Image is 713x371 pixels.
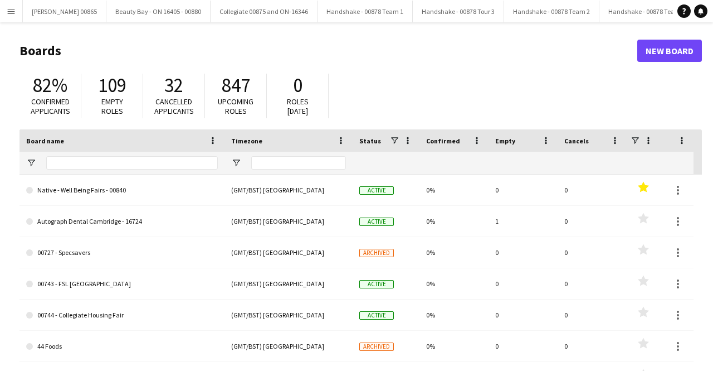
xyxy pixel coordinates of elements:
[164,73,183,98] span: 32
[495,137,515,145] span: Empty
[419,331,489,362] div: 0%
[224,300,353,330] div: (GMT/BST) [GEOGRAPHIC_DATA]
[231,137,262,145] span: Timezone
[558,206,627,237] div: 0
[318,1,413,22] button: Handshake - 00878 Team 1
[26,137,64,145] span: Board name
[558,331,627,362] div: 0
[293,73,302,98] span: 0
[564,137,589,145] span: Cancels
[489,331,558,362] div: 0
[558,237,627,268] div: 0
[26,331,218,362] a: 44 Foods
[413,1,504,22] button: Handshake - 00878 Tour 3
[558,300,627,330] div: 0
[359,343,394,351] span: Archived
[489,206,558,237] div: 1
[154,97,194,116] span: Cancelled applicants
[106,1,211,22] button: Beauty Bay - ON 16405 - 00880
[224,175,353,205] div: (GMT/BST) [GEOGRAPHIC_DATA]
[287,97,309,116] span: Roles [DATE]
[26,206,218,237] a: Autograph Dental Cambridge - 16724
[489,300,558,330] div: 0
[489,268,558,299] div: 0
[637,40,702,62] a: New Board
[251,156,346,170] input: Timezone Filter Input
[558,175,627,205] div: 0
[426,137,460,145] span: Confirmed
[23,1,106,22] button: [PERSON_NAME] 00865
[359,280,394,288] span: Active
[558,268,627,299] div: 0
[33,73,67,98] span: 82%
[211,1,318,22] button: Collegiate 00875 and ON-16346
[218,97,253,116] span: Upcoming roles
[224,237,353,268] div: (GMT/BST) [GEOGRAPHIC_DATA]
[359,249,394,257] span: Archived
[419,237,489,268] div: 0%
[26,175,218,206] a: Native - Well Being Fairs - 00840
[504,1,599,22] button: Handshake - 00878 Team 2
[419,268,489,299] div: 0%
[419,206,489,237] div: 0%
[419,300,489,330] div: 0%
[101,97,123,116] span: Empty roles
[224,206,353,237] div: (GMT/BST) [GEOGRAPHIC_DATA]
[26,158,36,168] button: Open Filter Menu
[98,73,126,98] span: 109
[599,1,695,22] button: Handshake - 00878 Team 4
[489,237,558,268] div: 0
[231,158,241,168] button: Open Filter Menu
[359,137,381,145] span: Status
[419,175,489,205] div: 0%
[224,331,353,362] div: (GMT/BST) [GEOGRAPHIC_DATA]
[26,300,218,331] a: 00744 - Collegiate Housing Fair
[359,186,394,195] span: Active
[359,311,394,320] span: Active
[19,42,637,59] h1: Boards
[26,268,218,300] a: 00743 - FSL [GEOGRAPHIC_DATA]
[489,175,558,205] div: 0
[46,156,218,170] input: Board name Filter Input
[359,218,394,226] span: Active
[31,97,70,116] span: Confirmed applicants
[222,73,250,98] span: 847
[26,237,218,268] a: 00727 - Specsavers
[224,268,353,299] div: (GMT/BST) [GEOGRAPHIC_DATA]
